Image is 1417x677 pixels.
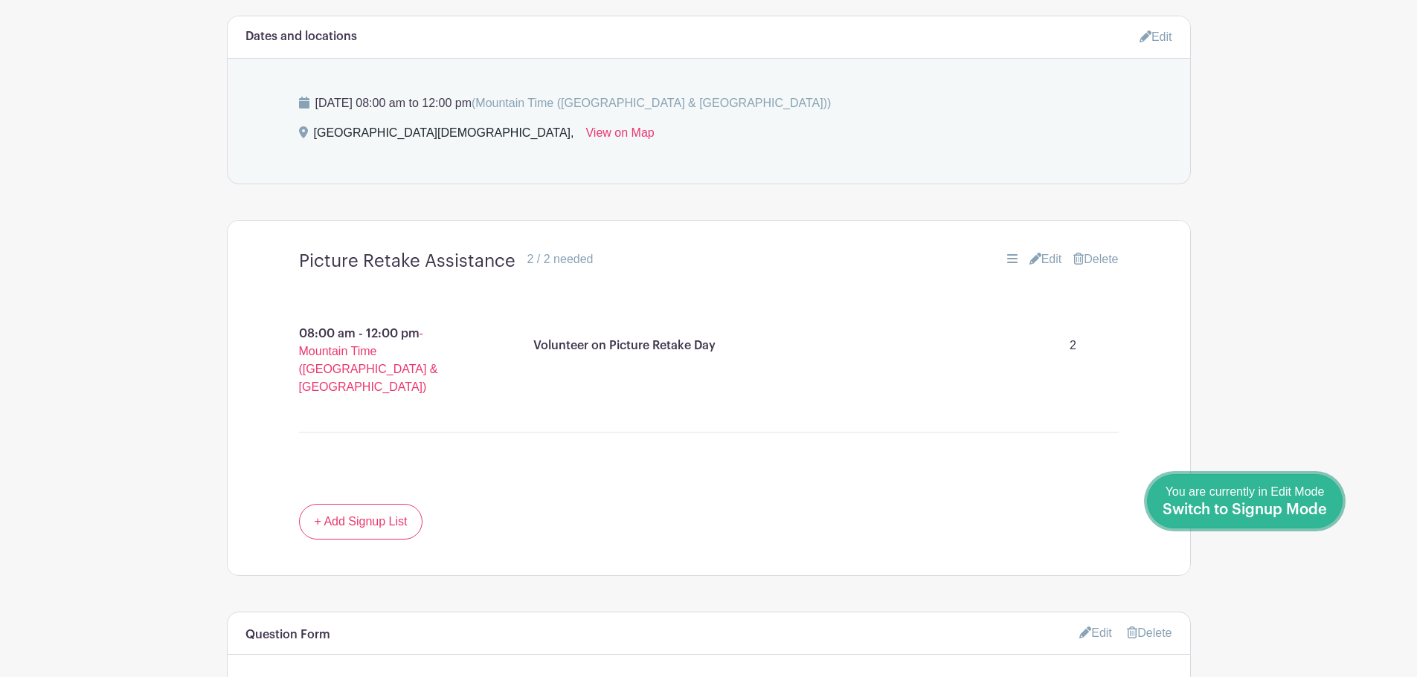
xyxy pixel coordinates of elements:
a: + Add Signup List [299,504,423,540]
h6: Dates and locations [245,30,357,44]
p: 08:00 am - 12:00 pm [263,319,486,402]
a: Delete [1127,626,1172,639]
span: You are currently in Edit Mode [1163,485,1327,516]
p: [DATE] 08:00 am to 12:00 pm [299,94,1119,112]
h6: Question Form [245,628,330,642]
span: (Mountain Time ([GEOGRAPHIC_DATA] & [GEOGRAPHIC_DATA])) [472,97,831,109]
div: 2 / 2 needed [527,250,594,268]
h4: Picture Retake Assistance [299,250,515,272]
div: [GEOGRAPHIC_DATA][DEMOGRAPHIC_DATA], [314,124,574,148]
a: Edit [1079,621,1112,645]
a: Edit [1140,25,1172,49]
span: Switch to Signup Mode [1163,502,1327,517]
a: Delete [1073,250,1118,268]
a: Edit [1029,250,1062,268]
a: You are currently in Edit Mode Switch to Signup Mode [1147,474,1343,528]
a: View on Map [585,124,654,148]
p: 2 [1040,331,1107,360]
p: Volunteer on Picture Retake Day [533,337,716,354]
